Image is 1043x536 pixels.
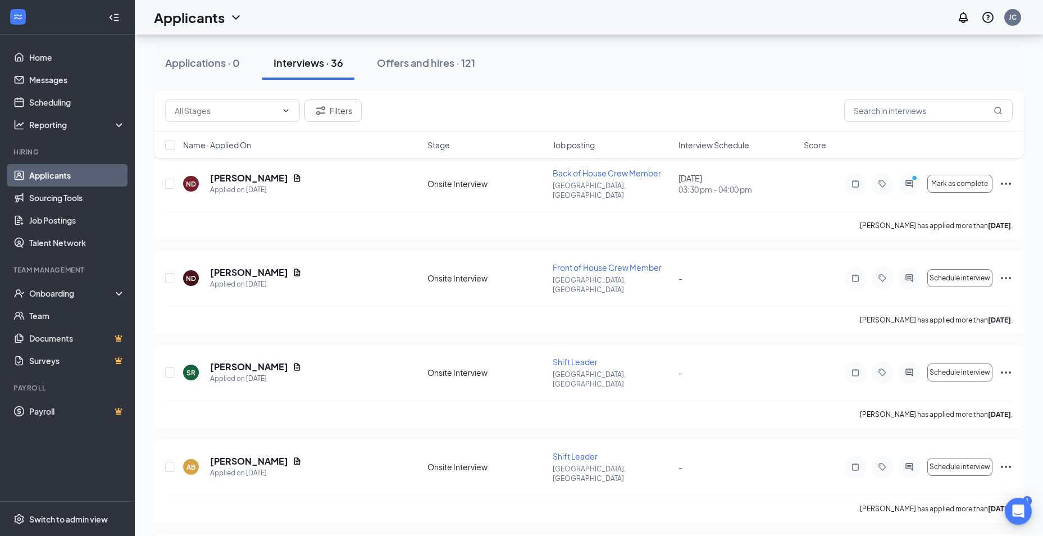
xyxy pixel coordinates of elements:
svg: ActiveChat [903,368,916,377]
svg: WorkstreamLogo [12,11,24,22]
p: [GEOGRAPHIC_DATA], [GEOGRAPHIC_DATA] [553,464,671,483]
p: [GEOGRAPHIC_DATA], [GEOGRAPHIC_DATA] [553,370,671,389]
div: Payroll [13,383,123,393]
span: Schedule interview [930,369,990,376]
div: [DATE] [678,172,797,195]
div: Team Management [13,265,123,275]
svg: PrimaryDot [909,175,923,184]
div: Interviews · 36 [274,56,343,70]
a: Scheduling [29,91,125,113]
svg: Ellipses [999,460,1013,474]
div: ND [186,274,196,283]
button: Mark as complete [927,175,992,193]
b: [DATE] [988,410,1011,419]
svg: Analysis [13,119,25,130]
b: [DATE] [988,505,1011,513]
svg: Settings [13,514,25,525]
div: Reporting [29,119,126,130]
div: Applied on [DATE] [210,279,302,290]
span: Shift Leader [553,451,598,461]
div: SR [186,368,195,378]
span: Job posting [553,139,595,151]
span: Name · Applied On [183,139,251,151]
div: Open Intercom Messenger [1005,498,1032,525]
b: [DATE] [988,221,1011,230]
p: [PERSON_NAME] has applied more than . [860,315,1013,325]
svg: Document [293,174,302,183]
span: Mark as complete [931,180,988,188]
a: Sourcing Tools [29,187,125,209]
svg: ActiveChat [903,179,916,188]
svg: Collapse [108,12,120,23]
svg: UserCheck [13,288,25,299]
div: ND [186,179,196,189]
svg: Tag [876,368,889,377]
svg: Document [293,457,302,466]
svg: ActiveChat [903,274,916,283]
p: [PERSON_NAME] has applied more than . [860,504,1013,514]
div: JC [1009,12,1017,22]
div: 1 [1023,496,1032,506]
span: - [678,462,682,472]
span: Interview Schedule [678,139,749,151]
h5: [PERSON_NAME] [210,172,288,184]
svg: ChevronDown [229,11,243,24]
a: Applicants [29,164,125,187]
button: Schedule interview [927,269,992,287]
button: Filter Filters [304,99,362,122]
span: - [678,367,682,378]
svg: Document [293,362,302,371]
a: SurveysCrown [29,349,125,372]
svg: Notifications [957,11,970,24]
span: Back of House Crew Member [553,168,661,178]
span: Schedule interview [930,463,990,471]
svg: ChevronDown [281,106,290,115]
p: [GEOGRAPHIC_DATA], [GEOGRAPHIC_DATA] [553,181,671,200]
h1: Applicants [154,8,225,27]
div: Applied on [DATE] [210,184,302,196]
svg: Tag [876,274,889,283]
div: Switch to admin view [29,514,108,525]
h5: [PERSON_NAME] [210,361,288,373]
div: Onsite Interview [427,178,546,189]
div: Onsite Interview [427,367,546,378]
div: Onboarding [29,288,116,299]
div: Hiring [13,147,123,157]
div: Applied on [DATE] [210,373,302,384]
span: - [678,273,682,283]
div: AB [186,462,195,472]
a: PayrollCrown [29,400,125,423]
div: Applications · 0 [165,56,240,70]
h5: [PERSON_NAME] [210,266,288,279]
p: [PERSON_NAME] has applied more than . [860,221,1013,230]
svg: Note [849,368,862,377]
svg: MagnifyingGlass [994,106,1003,115]
button: Schedule interview [927,364,992,381]
p: [GEOGRAPHIC_DATA], [GEOGRAPHIC_DATA] [553,275,671,294]
input: Search in interviews [844,99,1013,122]
div: Onsite Interview [427,272,546,284]
span: Shift Leader [553,357,598,367]
a: Job Postings [29,209,125,231]
a: Home [29,46,125,69]
div: Offers and hires · 121 [377,56,475,70]
svg: Document [293,268,302,277]
input: All Stages [175,105,277,117]
button: Schedule interview [927,458,992,476]
b: [DATE] [988,316,1011,324]
h5: [PERSON_NAME] [210,455,288,467]
svg: ActiveChat [903,462,916,471]
span: Score [804,139,826,151]
svg: Note [849,274,862,283]
div: Applied on [DATE] [210,467,302,479]
span: Schedule interview [930,274,990,282]
div: Onsite Interview [427,461,546,473]
svg: Ellipses [999,271,1013,285]
a: Talent Network [29,231,125,254]
a: Team [29,305,125,327]
svg: Filter [314,104,327,117]
svg: Ellipses [999,177,1013,190]
svg: Note [849,462,862,471]
svg: Ellipses [999,366,1013,379]
a: DocumentsCrown [29,327,125,349]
